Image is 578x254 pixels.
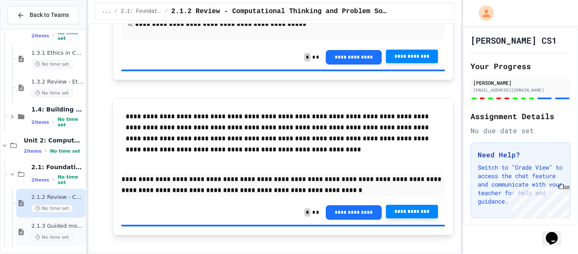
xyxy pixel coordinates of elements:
span: No time set [58,174,84,185]
span: No time set [50,148,80,154]
span: 1.3.1 Ethics in Computer Science [31,50,84,57]
span: No time set [31,233,73,241]
span: No time set [31,89,73,97]
span: • [52,32,54,39]
p: Switch to "Grade View" to access the chat feature and communicate with your teacher for help and ... [478,163,563,206]
span: • [52,176,54,183]
span: No time set [58,117,84,128]
div: [EMAIL_ADDRESS][DOMAIN_NAME] [473,87,568,93]
span: / [114,8,117,15]
button: Back to Teams [8,6,79,24]
span: 2.1: Foundations of Computational Thinking [31,163,84,171]
h3: Need Help? [478,150,563,160]
div: No due date set [471,126,570,136]
span: / [165,8,168,15]
div: Chat with us now!Close [3,3,58,54]
span: 2 items [31,120,49,125]
iframe: chat widget [542,220,570,246]
span: 2.1.3 Guided morning routine flowchart [31,223,84,230]
span: 2 items [31,33,49,39]
span: 2.1.2 Review - Computational Thinking and Problem Solving [31,194,84,201]
h2: Assignment Details [471,110,570,122]
span: 2 items [31,177,49,183]
span: • [45,148,47,154]
div: [PERSON_NAME] [473,79,568,87]
div: My Account [470,3,496,23]
span: 2.1: Foundations of Computational Thinking [121,8,162,15]
span: 2.1.2 Review - Computational Thinking and Problem Solving [171,6,388,17]
span: 1.4: Building an Online Presence [31,106,84,113]
span: 2 items [24,148,41,154]
h1: [PERSON_NAME] CS1 [471,34,557,46]
span: Unit 2: Computational Thinking & Problem-Solving [24,137,84,144]
span: No time set [31,204,73,212]
span: No time set [58,30,84,41]
iframe: chat widget [508,183,570,219]
span: Back to Teams [30,11,69,20]
span: ... [102,8,111,15]
span: 1.3.2 Review - Ethics in Computer Science [31,78,84,86]
h2: Your Progress [471,60,570,72]
span: • [52,119,54,126]
span: No time set [31,60,73,68]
